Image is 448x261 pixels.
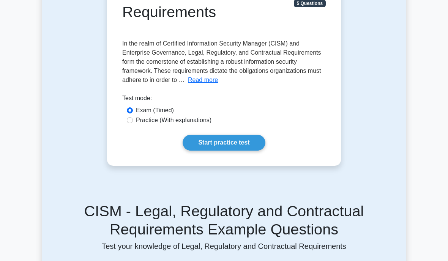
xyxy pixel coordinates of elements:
h5: CISM - Legal, Regulatory and Contractual Requirements Example Questions [51,202,397,238]
p: Test your knowledge of Legal, Regulatory and Contractual Requirements [51,242,397,251]
div: Test mode: [122,94,326,106]
span: In the realm of Certified Information Security Manager (CISM) and Enterprise Governance, Legal, R... [122,40,321,83]
button: Read more [188,75,218,85]
label: Practice (With explanations) [136,116,211,125]
label: Exam (Timed) [136,106,174,115]
a: Start practice test [183,135,265,151]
